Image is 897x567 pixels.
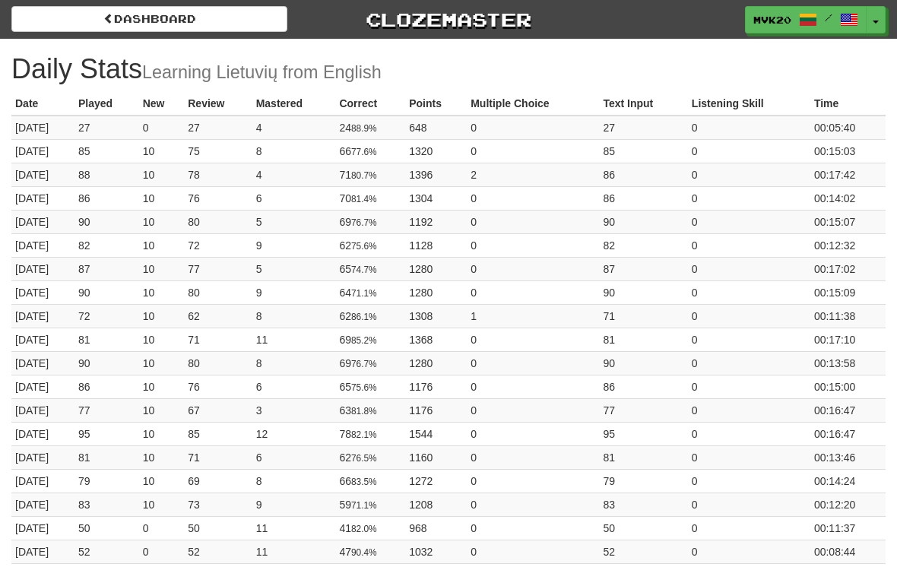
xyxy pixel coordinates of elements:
[252,398,336,422] td: 3
[74,304,139,328] td: 72
[139,92,185,116] th: New
[599,445,687,469] td: 81
[810,493,886,516] td: 00:12:20
[599,351,687,375] td: 90
[467,163,599,186] td: 2
[335,186,405,210] td: 70
[184,139,252,163] td: 75
[74,116,139,140] td: 27
[252,304,336,328] td: 8
[11,351,74,375] td: [DATE]
[139,186,185,210] td: 10
[810,116,886,140] td: 00:05:40
[405,540,467,563] td: 1032
[310,6,586,33] a: Clozemaster
[11,163,74,186] td: [DATE]
[351,288,377,299] small: 71.1%
[599,233,687,257] td: 82
[252,186,336,210] td: 6
[599,328,687,351] td: 81
[11,445,74,469] td: [DATE]
[405,210,467,233] td: 1192
[810,445,886,469] td: 00:13:46
[184,493,252,516] td: 73
[599,493,687,516] td: 83
[74,422,139,445] td: 95
[810,375,886,398] td: 00:15:00
[335,351,405,375] td: 69
[405,469,467,493] td: 1272
[467,280,599,304] td: 0
[184,351,252,375] td: 80
[810,328,886,351] td: 00:17:10
[467,328,599,351] td: 0
[184,233,252,257] td: 72
[467,398,599,422] td: 0
[184,540,252,563] td: 52
[688,328,810,351] td: 0
[74,469,139,493] td: 79
[599,92,687,116] th: Text Input
[405,257,467,280] td: 1280
[810,139,886,163] td: 00:15:03
[810,469,886,493] td: 00:14:24
[74,139,139,163] td: 85
[335,139,405,163] td: 66
[599,516,687,540] td: 50
[810,351,886,375] td: 00:13:58
[139,304,185,328] td: 10
[405,422,467,445] td: 1544
[599,304,687,328] td: 71
[252,233,336,257] td: 9
[467,469,599,493] td: 0
[11,469,74,493] td: [DATE]
[74,233,139,257] td: 82
[688,280,810,304] td: 0
[11,116,74,140] td: [DATE]
[688,469,810,493] td: 0
[810,422,886,445] td: 00:16:47
[74,398,139,422] td: 77
[139,540,185,563] td: 0
[252,139,336,163] td: 8
[688,493,810,516] td: 0
[335,469,405,493] td: 66
[810,163,886,186] td: 00:17:42
[405,375,467,398] td: 1176
[351,453,377,464] small: 76.5%
[467,445,599,469] td: 0
[688,516,810,540] td: 0
[139,351,185,375] td: 10
[599,163,687,186] td: 86
[335,493,405,516] td: 59
[467,516,599,540] td: 0
[184,516,252,540] td: 50
[74,257,139,280] td: 87
[335,304,405,328] td: 62
[467,233,599,257] td: 0
[252,328,336,351] td: 11
[351,547,377,558] small: 90.4%
[351,335,377,346] small: 85.2%
[351,312,377,322] small: 86.1%
[351,123,377,134] small: 88.9%
[335,257,405,280] td: 65
[753,13,791,27] span: mvk20
[467,375,599,398] td: 0
[599,540,687,563] td: 52
[139,210,185,233] td: 10
[351,406,377,417] small: 81.8%
[688,92,810,116] th: Listening Skill
[810,210,886,233] td: 00:15:07
[599,469,687,493] td: 79
[184,398,252,422] td: 67
[74,493,139,516] td: 83
[467,139,599,163] td: 0
[351,147,377,157] small: 77.6%
[139,493,185,516] td: 10
[810,398,886,422] td: 00:16:47
[11,516,74,540] td: [DATE]
[252,469,336,493] td: 8
[252,163,336,186] td: 4
[139,257,185,280] td: 10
